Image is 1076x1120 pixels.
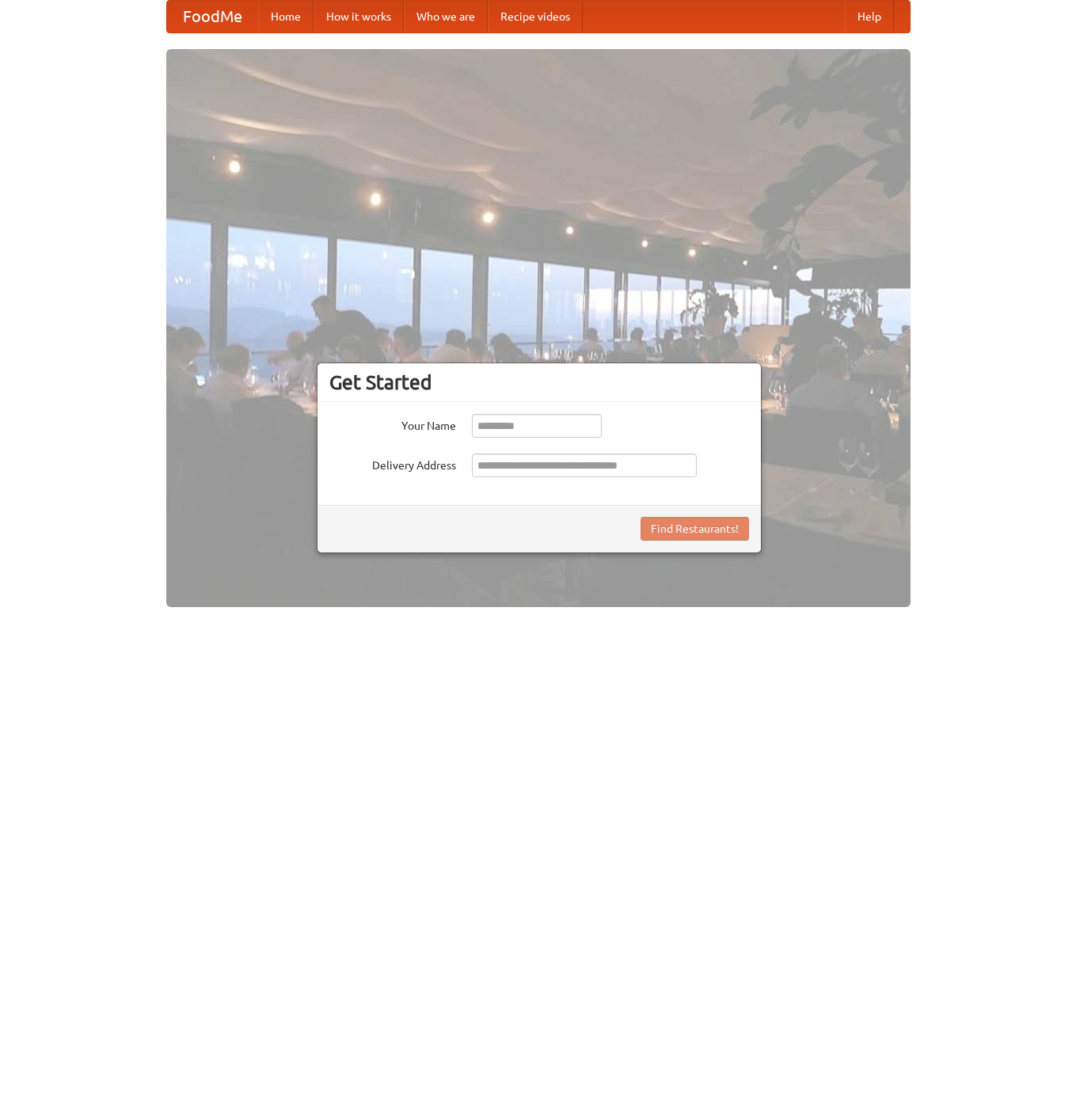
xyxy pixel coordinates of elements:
[404,1,488,32] a: Who we are
[314,1,404,32] a: How it works
[329,414,456,434] label: Your Name
[258,1,314,32] a: Home
[329,370,749,394] h3: Get Started
[641,517,749,541] button: Find Restaurants!
[329,454,456,473] label: Delivery Address
[167,1,258,32] a: FoodMe
[488,1,583,32] a: Recipe videos
[845,1,894,32] a: Help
